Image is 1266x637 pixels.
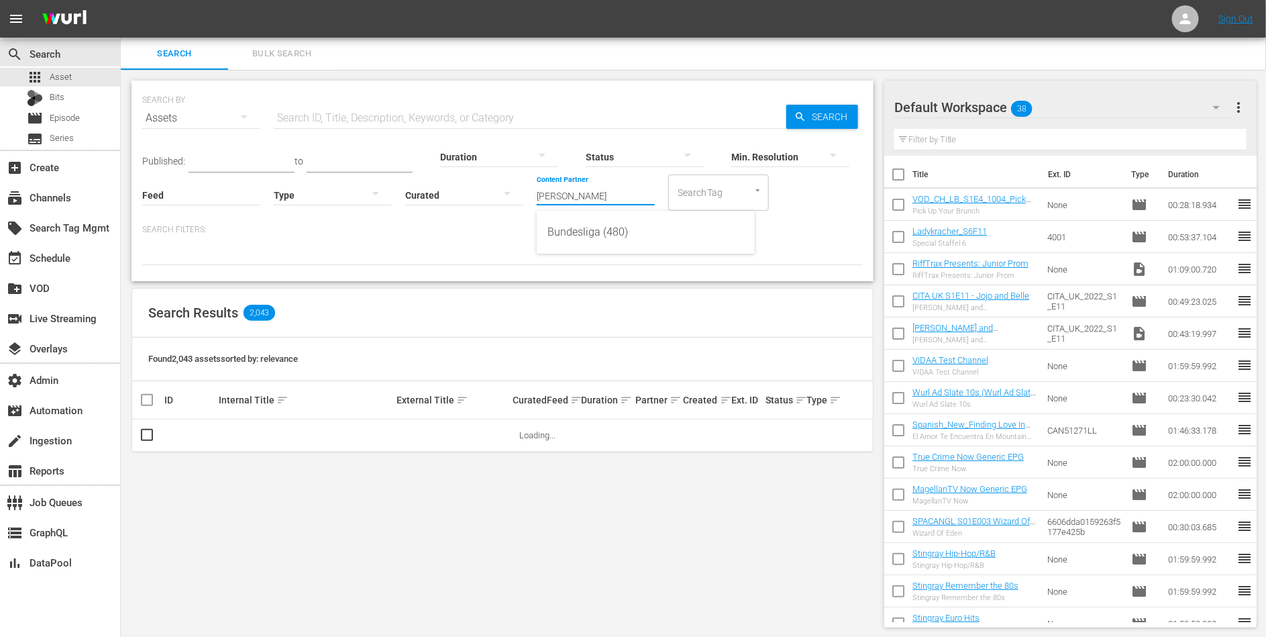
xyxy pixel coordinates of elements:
[912,303,1037,312] div: [PERSON_NAME] and [PERSON_NAME]
[635,392,679,408] div: Partner
[7,433,23,449] span: Ingestion
[1040,156,1123,193] th: Ext. ID
[1163,446,1236,479] td: 02:00:00.000
[912,387,1036,407] a: Wurl Ad Slate 10s (Wurl Ad Slate 10s (00:30:00))
[1230,91,1247,124] button: more_vert
[1131,326,1147,342] span: Video
[1131,422,1147,438] span: Episode
[142,224,863,236] p: Search Filters:
[1042,575,1126,607] td: None
[912,336,1037,344] div: [PERSON_NAME] and [PERSON_NAME]
[912,452,1024,462] a: True Crime Now Generic EPG
[1042,446,1126,479] td: None
[912,355,988,365] a: VIDAA Test Channel
[7,525,23,541] span: GraphQL
[806,105,858,129] span: Search
[1160,156,1241,193] th: Duration
[7,463,23,479] span: Reports
[1042,479,1126,511] td: None
[912,400,1037,409] div: Wurl Ad Slate 10s
[148,354,298,364] span: Found 2,043 assets sorted by: relevance
[1042,221,1126,253] td: 4001
[912,593,1018,602] div: Stingray Remember the 80s
[1011,95,1033,123] span: 38
[7,341,23,357] span: Overlays
[50,111,80,125] span: Episode
[1163,479,1236,511] td: 02:00:00.000
[786,105,858,129] button: Search
[912,516,1035,536] a: SPACANGL S01E003 Wizard Of Eden
[1236,260,1253,277] span: reorder
[829,394,841,406] span: sort
[1131,519,1147,535] span: Episode
[7,220,23,236] span: Search Tag Mgmt
[1163,543,1236,575] td: 01:59:59.992
[7,311,23,327] span: Live Streaming
[912,323,998,343] a: [PERSON_NAME] and [PERSON_NAME]
[1163,253,1236,285] td: 01:09:00.720
[7,373,23,389] span: Admin
[912,156,1040,193] th: Title
[912,561,996,570] div: Stingray Hip-Hop/R&B
[912,271,1028,280] div: RiffTrax Presents: Junior Prom
[912,497,1027,505] div: MagellanTV Now
[912,239,987,248] div: Special Staffel 6
[27,110,43,126] span: Episode
[731,395,761,405] div: Ext. ID
[1236,583,1253,599] span: reorder
[912,207,1037,215] div: Pick Up Your Brunch
[1042,382,1126,414] td: None
[7,403,23,419] span: Automation
[1042,543,1126,575] td: None
[1163,414,1236,446] td: 01:46:33.178
[806,392,830,408] div: Type
[912,464,1024,473] div: True Crime Now
[1236,196,1253,212] span: reorder
[397,392,509,408] div: External Title
[912,226,987,236] a: Ladykracher_S6F11
[1042,253,1126,285] td: None
[1131,551,1147,567] span: Episode
[581,392,631,408] div: Duration
[547,392,577,408] div: Feed
[1131,390,1147,406] span: Episode
[1163,317,1236,350] td: 00:43:19.997
[50,91,64,104] span: Bits
[7,281,23,297] span: VOD
[570,394,582,406] span: sort
[1042,317,1126,350] td: CITA_UK_2022_S1_E11
[1131,197,1147,213] span: Episode
[912,194,1032,214] a: VOD_CH_LB_S1E4_1004_PickUpYourBrunch
[129,46,220,62] span: Search
[912,613,980,623] a: Stingray Euro Hits
[1236,486,1253,502] span: reorder
[1163,511,1236,543] td: 00:30:03.685
[142,156,185,166] span: Published:
[1236,293,1253,309] span: reorder
[1131,616,1147,632] span: Episode
[795,394,807,406] span: sort
[1131,358,1147,374] span: Episode
[912,368,988,377] div: VIDAA Test Channel
[912,432,1037,441] div: El Amor Te Encuentra En Mountain View
[1042,350,1126,382] td: None
[684,392,727,408] div: Created
[7,250,23,266] span: Schedule
[912,529,1037,538] div: Wizard Of Eden
[1163,189,1236,221] td: 00:28:18.934
[620,394,632,406] span: sort
[27,131,43,147] span: Series
[1236,454,1253,470] span: reorder
[1131,229,1147,245] span: Episode
[1163,575,1236,607] td: 01:59:59.992
[1163,221,1236,253] td: 00:53:37.104
[1236,389,1253,405] span: reorder
[1131,583,1147,599] span: Episode
[912,291,1029,301] a: CITA UK S1E11 - Jojo and Belle
[148,305,238,321] span: Search Results
[1236,228,1253,244] span: reorder
[912,484,1027,494] a: MagellanTV Now Generic EPG
[1236,357,1253,373] span: reorder
[164,395,215,405] div: ID
[1123,156,1160,193] th: Type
